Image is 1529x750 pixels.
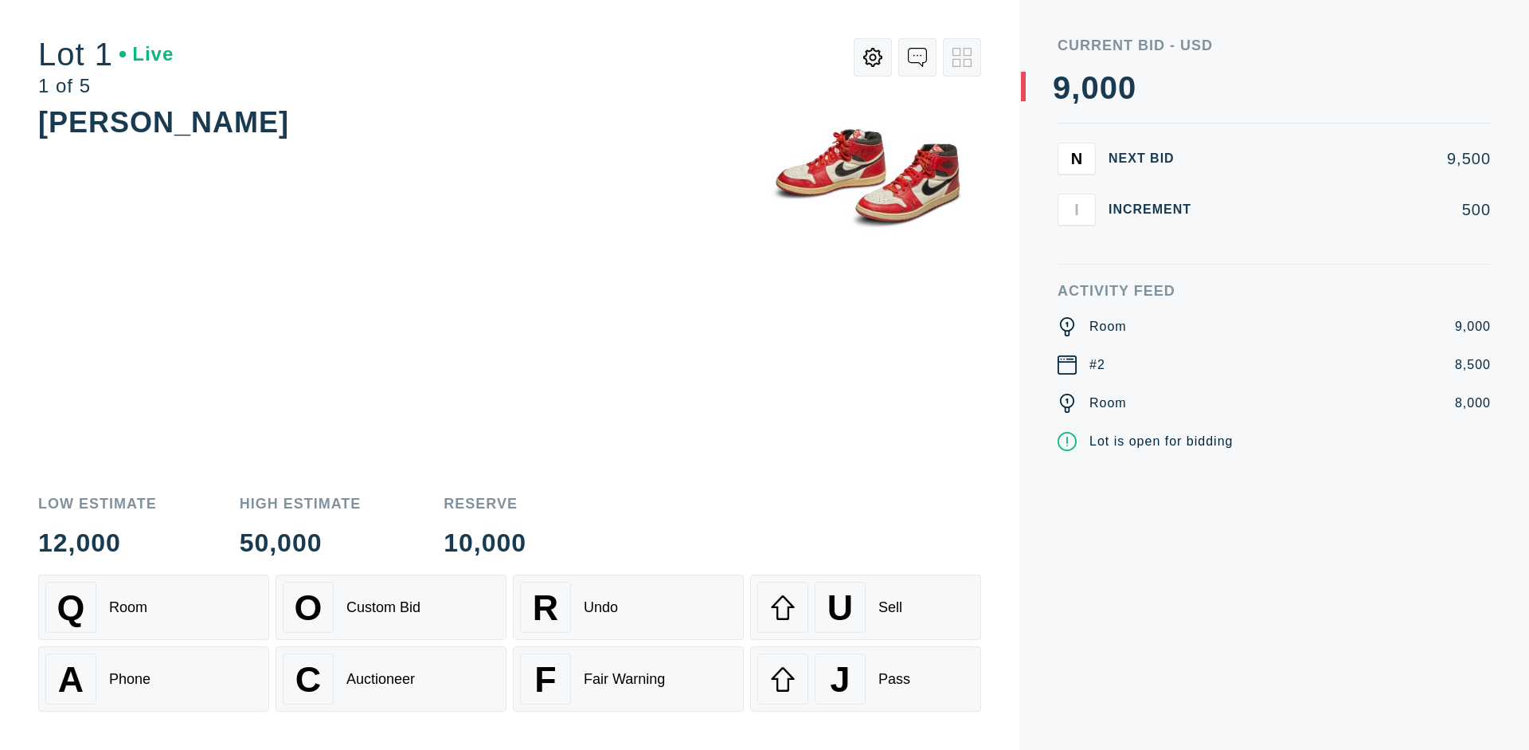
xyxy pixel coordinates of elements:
div: Custom Bid [346,599,420,616]
div: 10,000 [444,530,526,556]
div: 9 [1053,72,1071,104]
div: 0 [1100,72,1118,104]
div: Fair Warning [584,671,665,688]
div: 12,000 [38,530,157,556]
span: R [533,587,558,628]
span: J [830,659,850,700]
div: Activity Feed [1058,284,1491,298]
div: Live [119,45,174,64]
div: 50,000 [240,530,362,556]
div: Current Bid - USD [1058,38,1491,53]
div: Pass [878,671,910,688]
div: High Estimate [240,497,362,511]
div: 1 of 5 [38,77,174,96]
div: Increment [1109,203,1204,216]
div: Undo [584,599,618,616]
div: Sell [878,599,902,616]
div: Room [1089,317,1127,336]
button: CAuctioneer [276,646,506,712]
button: RUndo [513,575,744,640]
span: U [827,587,853,628]
div: 0 [1081,72,1099,104]
div: 8,500 [1455,355,1491,375]
div: Reserve [444,497,526,511]
div: Room [1089,394,1127,413]
div: , [1071,72,1081,391]
div: Next Bid [1109,152,1204,165]
span: I [1074,200,1079,218]
span: O [295,587,323,628]
span: Q [57,587,85,628]
button: USell [750,575,981,640]
span: C [295,659,321,700]
div: Low Estimate [38,497,157,511]
button: I [1058,194,1096,226]
div: Room [109,599,147,616]
button: QRoom [38,575,269,640]
button: APhone [38,646,269,712]
div: Lot is open for bidding [1089,432,1233,451]
div: 8,000 [1455,394,1491,413]
div: 0 [1118,72,1136,104]
button: FFair Warning [513,646,744,712]
div: 9,000 [1455,317,1491,336]
div: [PERSON_NAME] [38,106,289,139]
span: F [534,659,556,700]
button: N [1058,143,1096,175]
div: Phone [109,671,151,688]
button: OCustom Bid [276,575,506,640]
div: #2 [1089,355,1105,375]
span: N [1071,149,1082,167]
div: Lot 1 [38,38,174,70]
div: 500 [1217,202,1491,218]
div: Auctioneer [346,671,415,688]
button: JPass [750,646,981,712]
div: 9,500 [1217,151,1491,167]
span: A [58,659,84,700]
